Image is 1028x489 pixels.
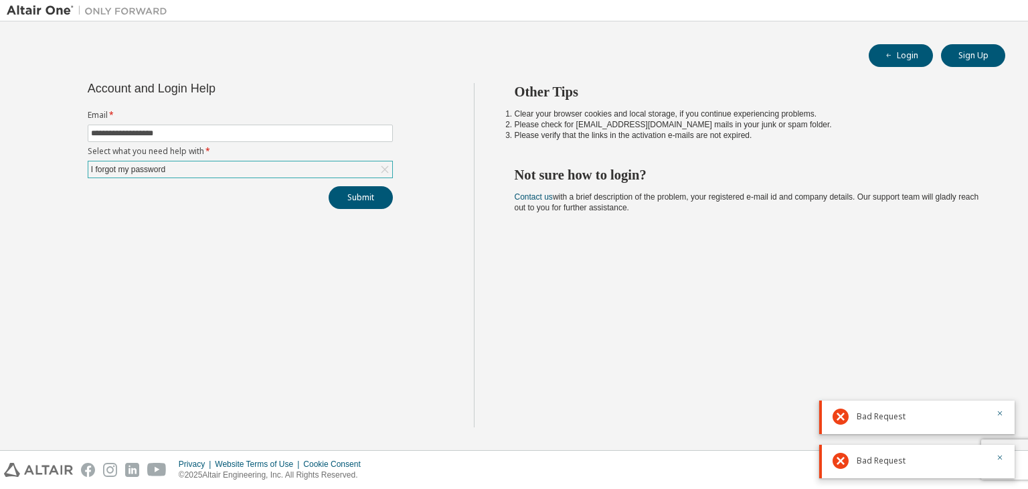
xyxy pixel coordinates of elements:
h2: Not sure how to login? [515,166,982,184]
img: altair_logo.svg [4,463,73,477]
li: Please check for [EMAIL_ADDRESS][DOMAIN_NAME] mails in your junk or spam folder. [515,119,982,130]
label: Select what you need help with [88,146,393,157]
div: Cookie Consent [303,459,368,470]
img: Altair One [7,4,174,17]
div: I forgot my password [88,161,392,178]
div: Privacy [179,459,215,470]
p: © 2025 Altair Engineering, Inc. All Rights Reserved. [179,470,369,481]
h2: Other Tips [515,83,982,100]
span: with a brief description of the problem, your registered e-mail id and company details. Our suppo... [515,192,979,212]
button: Submit [329,186,393,209]
img: instagram.svg [103,463,117,477]
div: I forgot my password [89,162,167,177]
button: Login [869,44,933,67]
li: Clear your browser cookies and local storage, if you continue experiencing problems. [515,109,982,119]
span: Bad Request [857,411,906,422]
div: Website Terms of Use [215,459,303,470]
li: Please verify that the links in the activation e-mails are not expired. [515,130,982,141]
button: Sign Up [941,44,1005,67]
img: linkedin.svg [125,463,139,477]
img: facebook.svg [81,463,95,477]
img: youtube.svg [147,463,167,477]
a: Contact us [515,192,553,202]
span: Bad Request [857,456,906,466]
div: Account and Login Help [88,83,332,94]
label: Email [88,110,393,121]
